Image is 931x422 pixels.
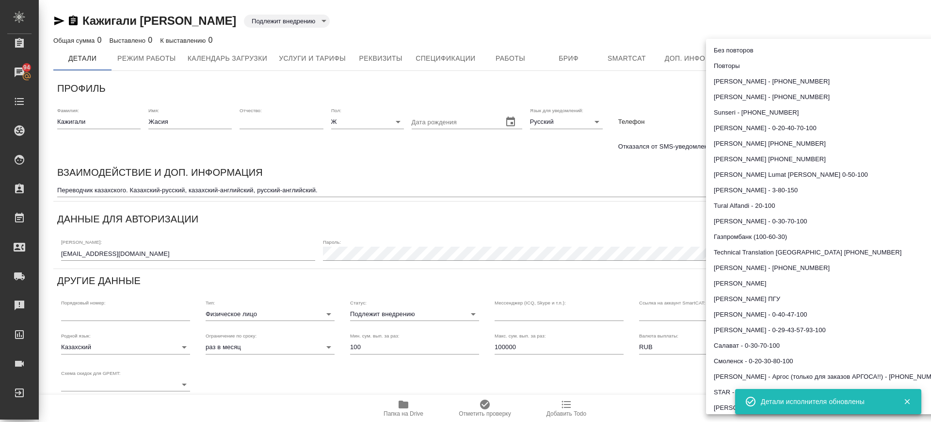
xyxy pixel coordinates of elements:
[761,397,889,406] div: Детали исполнителя обновлены
[897,397,917,406] button: Закрыть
